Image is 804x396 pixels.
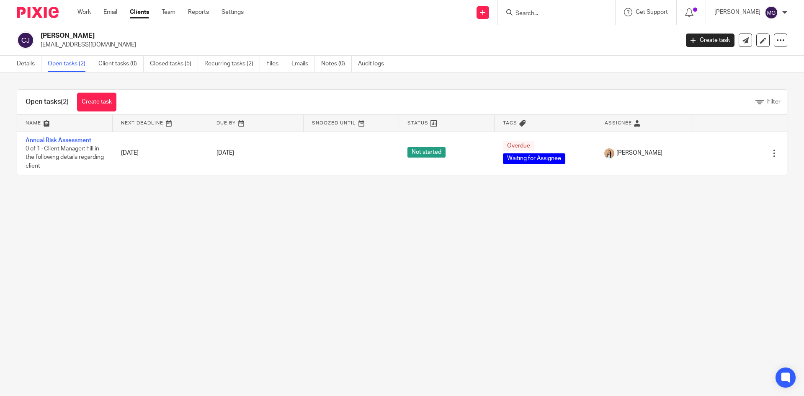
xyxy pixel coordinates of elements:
[407,147,446,158] span: Not started
[407,121,428,125] span: Status
[103,8,117,16] a: Email
[765,6,778,19] img: svg%3E
[26,98,69,106] h1: Open tasks
[222,8,244,16] a: Settings
[113,132,208,175] td: [DATE]
[188,8,209,16] a: Reports
[17,31,34,49] img: svg%3E
[515,10,590,18] input: Search
[77,93,116,111] a: Create task
[204,56,260,72] a: Recurring tasks (2)
[266,56,285,72] a: Files
[291,56,315,72] a: Emails
[714,8,760,16] p: [PERSON_NAME]
[41,41,673,49] p: [EMAIL_ADDRESS][DOMAIN_NAME]
[767,99,781,105] span: Filter
[150,56,198,72] a: Closed tasks (5)
[604,148,614,158] img: Linkedin%20Posts%20-%20Client%20success%20stories%20(1).png
[358,56,390,72] a: Audit logs
[26,146,104,169] span: 0 of 1 · Client Manager: Fill in the following details regarding client
[686,34,734,47] a: Create task
[616,149,662,157] span: [PERSON_NAME]
[98,56,144,72] a: Client tasks (0)
[216,150,234,156] span: [DATE]
[41,31,547,40] h2: [PERSON_NAME]
[61,98,69,105] span: (2)
[17,7,59,18] img: Pixie
[321,56,352,72] a: Notes (0)
[503,141,534,151] span: Overdue
[17,56,41,72] a: Details
[162,8,175,16] a: Team
[503,153,565,164] span: Waiting for Assignee
[636,9,668,15] span: Get Support
[77,8,91,16] a: Work
[130,8,149,16] a: Clients
[503,121,517,125] span: Tags
[312,121,356,125] span: Snoozed Until
[48,56,92,72] a: Open tasks (2)
[26,137,91,143] a: Annual Risk Assessment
